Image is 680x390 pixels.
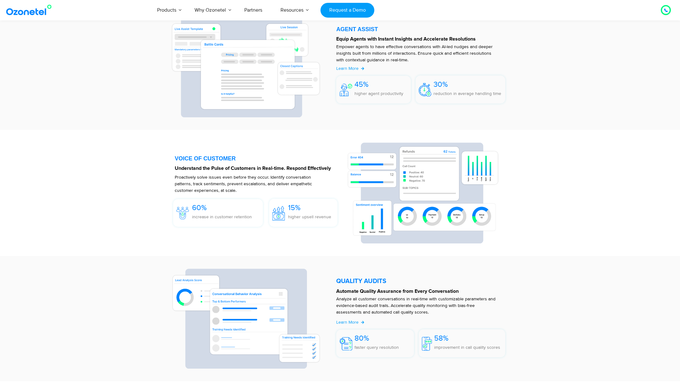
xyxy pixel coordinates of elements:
[192,203,207,212] span: 60%
[336,65,364,72] a: Learn More
[175,166,331,171] strong: Understand the Pulse of Customers in Real-time. Respond Effectively
[354,80,369,89] span: 45%
[320,3,374,18] a: Request a Demo
[354,344,399,351] p: faster query resolution
[175,174,325,194] p: Proactively solve issues even before they occur. Identify conversation patterns, track sentiments...
[336,289,459,294] strong: Automate Quality Assurance from Every Conversation
[288,214,331,220] p: higher upsell revenue
[433,90,501,97] p: reduction in average handling time
[336,43,499,63] p: Empower agents to have effective conversations with AI-led nudges and deeper insights built from ...
[192,214,252,220] p: increase in customer retention
[354,90,403,97] p: higher agent productivity
[419,83,431,97] img: 30%
[336,320,359,325] span: Learn More
[336,36,476,42] strong: Equip Agents with Instant Insights and Accelerate Resolutions
[336,26,505,32] div: AGENT ASSIST
[340,337,352,350] img: 80%
[340,84,352,96] img: 45%
[354,334,369,343] span: 80%
[434,334,449,343] span: 58%
[433,80,448,89] span: 30%
[434,344,500,351] p: improvement in call quality scores
[272,206,285,220] img: 15%
[175,156,341,161] div: VOICE OF CUSTOMER
[336,66,359,71] span: Learn More
[176,207,189,220] img: 60%
[288,203,301,212] span: 15%
[336,296,499,315] p: Analyze all customer conversations in real-time with customizable parameters and evidence-based a...
[336,319,364,326] a: Learn More
[422,337,432,351] img: 58%
[336,278,505,284] h5: QUALITY AUDITS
